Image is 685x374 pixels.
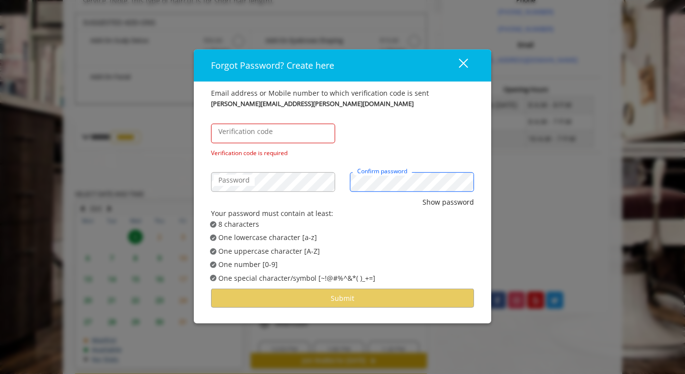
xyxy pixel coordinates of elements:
span: One special character/symbol [~!@#%^&*( )_+=] [218,272,375,283]
span: One lowercase character [a-z] [218,232,317,243]
label: Verification code [213,126,278,137]
button: Submit [211,289,474,308]
div: Verification code is required [211,148,335,158]
input: Password [211,172,335,192]
span: ✔ [211,261,215,268]
span: 8 characters [218,219,259,230]
label: Password [213,175,255,186]
button: Show password [422,197,474,208]
div: Your password must contain at least: [211,208,474,218]
div: close dialog [448,58,467,73]
label: Confirm password [352,166,412,176]
input: Confirm password [350,172,474,192]
span: Forgot Password? Create here [211,59,334,71]
span: ✔ [211,234,215,241]
button: close dialog [441,55,474,76]
span: One number [0-9] [218,259,278,270]
span: One uppercase character [A-Z] [218,246,320,257]
span: ✔ [211,247,215,255]
input: Verification code [211,124,335,143]
b: [PERSON_NAME][EMAIL_ADDRESS][PERSON_NAME][DOMAIN_NAME] [211,99,414,109]
span: ✔ [211,274,215,282]
div: Email address or Mobile number to which verification code is sent [211,88,474,99]
span: ✔ [211,220,215,228]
